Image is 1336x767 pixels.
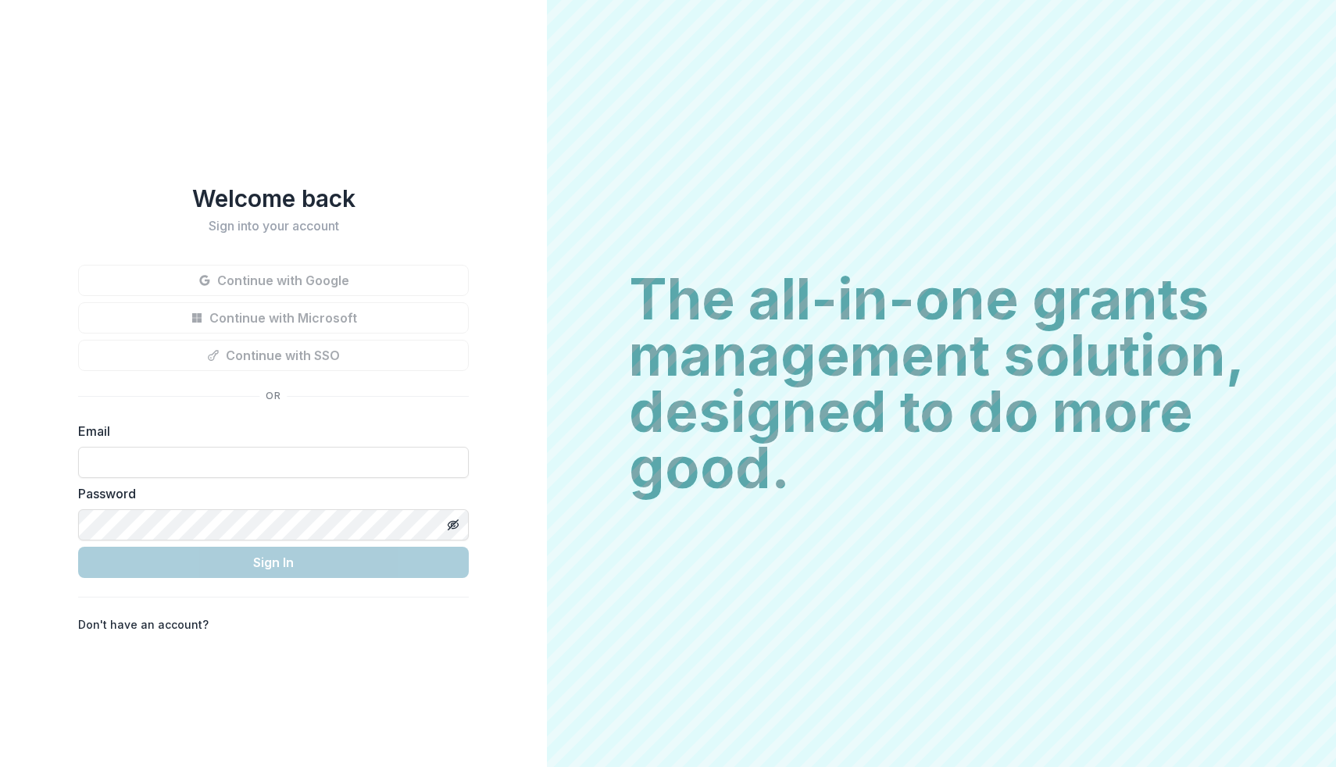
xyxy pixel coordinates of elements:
[78,616,209,633] p: Don't have an account?
[441,512,466,537] button: Toggle password visibility
[78,547,469,578] button: Sign In
[78,265,469,296] button: Continue with Google
[78,340,469,371] button: Continue with SSO
[78,422,459,441] label: Email
[78,219,469,234] h2: Sign into your account
[78,184,469,212] h1: Welcome back
[78,484,459,503] label: Password
[78,302,469,334] button: Continue with Microsoft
